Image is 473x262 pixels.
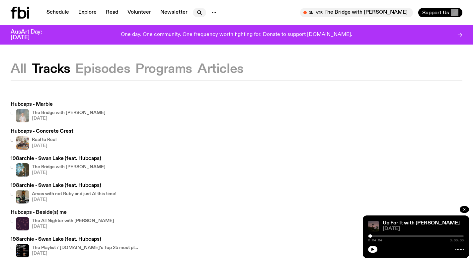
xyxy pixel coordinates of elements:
[32,197,117,202] span: [DATE]
[16,109,29,122] img: Mara stands in front of a frosted glass wall wearing a cream coloured t-shirt and black glasses. ...
[16,190,29,203] img: Ruby wears a Collarbones t shirt and pretends to play the DJ decks, Al sings into a pringles can....
[16,163,29,177] img: izzy is posed with peace sign in front of graffiti wall
[11,156,106,177] a: 198archie - Swan Lake (feat. Hubcaps)izzy is posed with peace sign in front of graffiti wallThe B...
[11,63,27,75] button: All
[11,102,106,122] a: Hubcaps - MarbleMara stands in front of a frosted glass wall wearing a cream coloured t-shirt and...
[450,239,464,242] span: 3:00:00
[32,246,138,250] h4: The Playlist / [DOMAIN_NAME]'s Top 25 most played songs of 2024
[156,8,192,17] a: Newsletter
[32,171,106,175] span: [DATE]
[32,165,106,169] h4: The Bridge with [PERSON_NAME]
[11,129,73,134] h3: Hubcaps - Concrete Crest
[11,129,73,149] a: Hubcaps - Concrete CrestJasper Craig Adams holds a vintage camera to his eye, obscuring his face....
[11,237,138,257] a: 198archie - Swan Lake (feat. Hubcaps)The Playlist / [DOMAIN_NAME]'s Top 25 most played songs of 2...
[123,8,155,17] a: Volunteer
[368,239,382,242] span: 0:04:04
[42,8,73,17] a: Schedule
[383,226,464,231] span: [DATE]
[11,29,53,41] h3: AusArt Day: [DATE]
[135,63,192,75] button: Programs
[16,136,29,150] img: Jasper Craig Adams holds a vintage camera to his eye, obscuring his face. He is wearing a grey ju...
[74,8,101,17] a: Explore
[11,210,114,215] h3: Hubcaps - Beside(s) me
[11,237,138,242] h3: 198archie - Swan Lake (feat. Hubcaps)
[32,144,56,148] span: [DATE]
[11,183,117,203] a: 198archie - Swan Lake (feat. Hubcaps)Ruby wears a Collarbones t shirt and pretends to play the DJ...
[102,8,122,17] a: Read
[383,220,460,226] a: Up For It with [PERSON_NAME]
[11,210,114,230] a: Hubcaps - Beside(s) meThe All Nighter with [PERSON_NAME][DATE]
[32,116,106,121] span: [DATE]
[32,224,114,229] span: [DATE]
[11,183,117,188] h3: 198archie - Swan Lake (feat. Hubcaps)
[418,8,462,17] button: Support Us
[32,192,117,196] h4: Arvos with not Ruby and just Al this time!
[300,8,413,17] button: On AirThe Bridge with [PERSON_NAME]
[32,63,70,75] button: Tracks
[121,32,352,38] p: One day. One community. One frequency worth fighting for. Donate to support [DOMAIN_NAME].
[75,63,130,75] button: Episodes
[197,63,244,75] button: Articles
[11,102,106,107] h3: Hubcaps - Marble
[32,251,138,256] span: [DATE]
[32,111,106,115] h4: The Bridge with [PERSON_NAME]
[32,219,114,223] h4: The All Nighter with [PERSON_NAME]
[32,138,56,142] h4: Real to Reel
[422,10,449,16] span: Support Us
[11,156,106,161] h3: 198archie - Swan Lake (feat. Hubcaps)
